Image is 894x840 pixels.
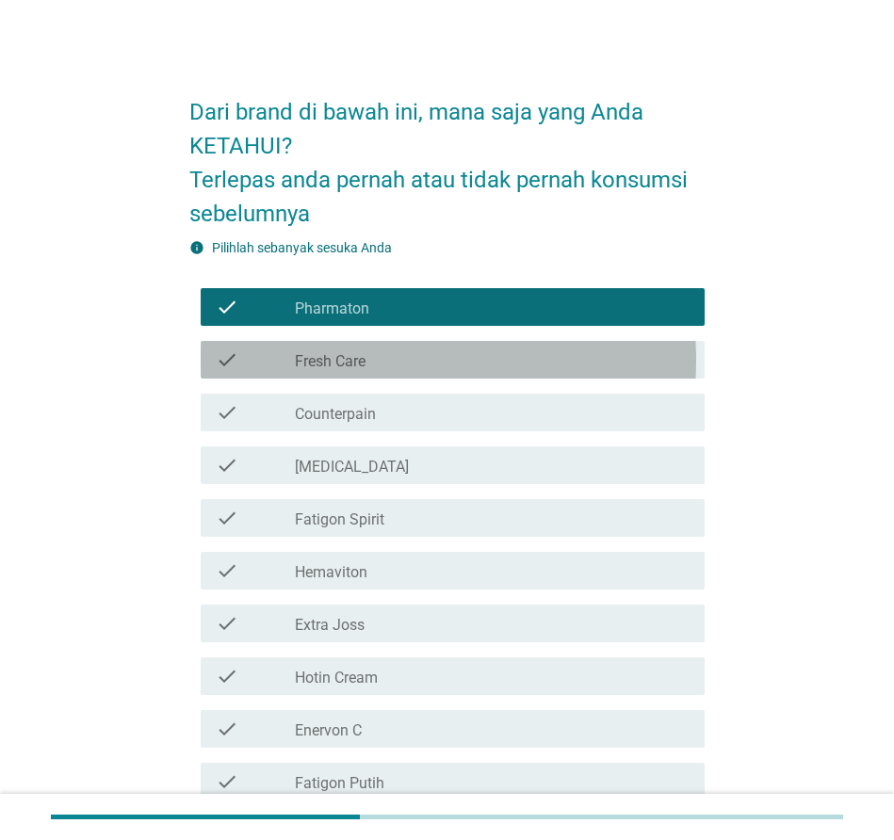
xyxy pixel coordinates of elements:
[216,718,238,740] i: check
[212,240,392,255] label: Pilihlah sebanyak sesuka Anda
[295,616,365,635] label: Extra Joss
[295,458,409,477] label: [MEDICAL_DATA]
[295,299,369,318] label: Pharmaton
[216,665,238,687] i: check
[189,76,705,231] h2: Dari brand di bawah ini, mana saja yang Anda KETAHUI? Terlepas anda pernah atau tidak pernah kons...
[189,240,204,255] i: info
[216,454,238,477] i: check
[295,352,366,371] label: Fresh Care
[216,348,238,371] i: check
[216,559,238,582] i: check
[216,612,238,635] i: check
[295,721,362,740] label: Enervon C
[295,510,384,529] label: Fatigon Spirit
[216,770,238,793] i: check
[295,774,384,793] label: Fatigon Putih
[216,296,238,318] i: check
[295,405,376,424] label: Counterpain
[295,563,367,582] label: Hemaviton
[216,401,238,424] i: check
[295,669,378,687] label: Hotin Cream
[216,507,238,529] i: check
